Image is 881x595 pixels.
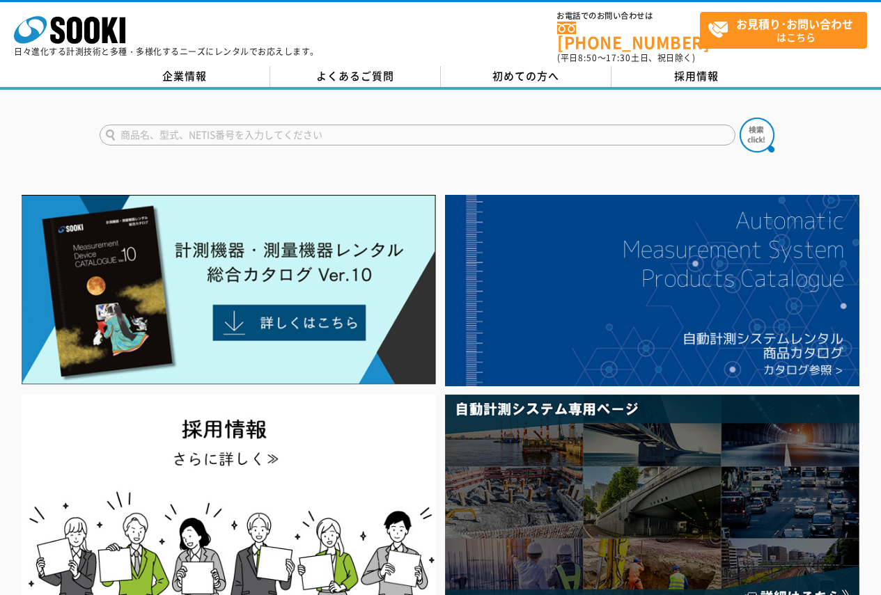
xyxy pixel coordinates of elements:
[736,15,853,32] strong: お見積り･お問い合わせ
[606,51,631,64] span: 17:30
[740,118,774,152] img: btn_search.png
[708,13,866,47] span: はこちら
[557,12,700,20] span: お電話でのお問い合わせは
[14,47,319,56] p: 日々進化する計測技術と多種・多様化するニーズにレンタルでお応えします。
[557,22,700,50] a: [PHONE_NUMBER]
[611,66,782,87] a: 採用情報
[700,12,867,49] a: お見積り･お問い合わせはこちら
[441,66,611,87] a: 初めての方へ
[100,66,270,87] a: 企業情報
[100,125,735,145] input: 商品名、型式、NETIS番号を入力してください
[492,68,559,84] span: 初めての方へ
[22,195,436,385] img: Catalog Ver10
[445,195,859,386] img: 自動計測システムカタログ
[578,51,598,64] span: 8:50
[557,51,695,64] span: (平日 ～ 土日、祝日除く)
[270,66,441,87] a: よくあるご質問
